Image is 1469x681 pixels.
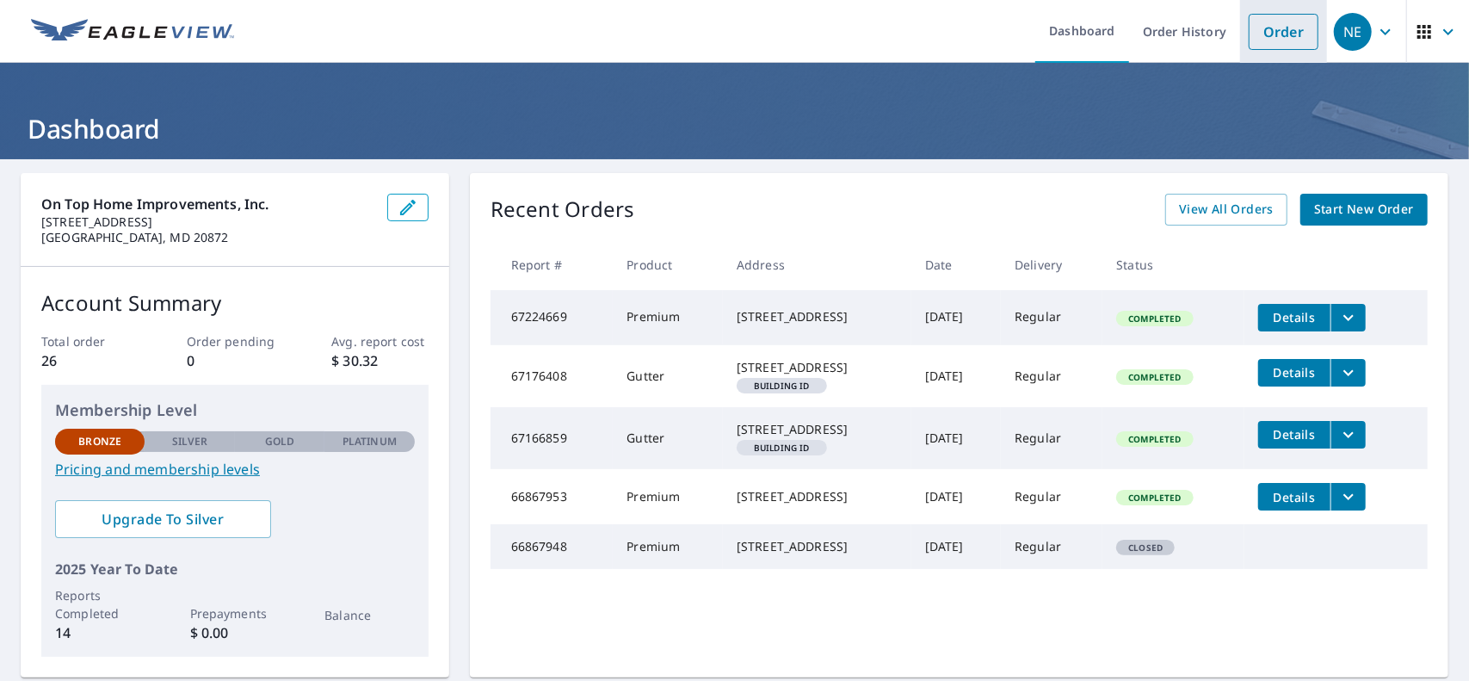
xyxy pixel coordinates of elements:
[1118,313,1191,325] span: Completed
[491,239,614,290] th: Report #
[1334,13,1372,51] div: NE
[491,290,614,345] td: 67224669
[613,407,723,469] td: Gutter
[41,332,138,350] p: Total order
[911,407,1001,469] td: [DATE]
[343,434,397,449] p: Platinum
[1102,239,1244,290] th: Status
[737,421,898,438] div: [STREET_ADDRESS]
[172,434,208,449] p: Silver
[613,239,723,290] th: Product
[1001,345,1102,407] td: Regular
[1300,194,1428,226] a: Start New Order
[1268,426,1320,443] span: Details
[491,524,614,569] td: 66867948
[491,194,635,226] p: Recent Orders
[69,510,257,529] span: Upgrade To Silver
[1268,489,1320,505] span: Details
[187,350,283,371] p: 0
[491,345,614,407] td: 67176408
[911,239,1001,290] th: Date
[723,239,911,290] th: Address
[190,604,280,622] p: Prepayments
[1118,371,1191,383] span: Completed
[41,214,373,230] p: [STREET_ADDRESS]
[331,350,428,371] p: $ 30.32
[737,538,898,555] div: [STREET_ADDRESS]
[1314,199,1414,220] span: Start New Order
[491,469,614,524] td: 66867953
[613,345,723,407] td: Gutter
[1165,194,1287,226] a: View All Orders
[1118,433,1191,445] span: Completed
[55,500,271,538] a: Upgrade To Silver
[1330,421,1366,449] button: filesDropdownBtn-67166859
[1330,483,1366,511] button: filesDropdownBtn-66867953
[1268,309,1320,325] span: Details
[187,332,283,350] p: Order pending
[41,194,373,214] p: On Top Home Improvements, Inc.
[1330,359,1366,387] button: filesDropdownBtn-67176408
[491,407,614,469] td: 67166859
[1001,524,1102,569] td: Regular
[1330,304,1366,331] button: filesDropdownBtn-67224669
[324,606,414,624] p: Balance
[1118,542,1173,554] span: Closed
[55,622,145,643] p: 14
[55,399,415,422] p: Membership Level
[55,559,415,579] p: 2025 Year To Date
[737,488,898,505] div: [STREET_ADDRESS]
[613,290,723,345] td: Premium
[911,345,1001,407] td: [DATE]
[41,350,138,371] p: 26
[1268,364,1320,381] span: Details
[1258,359,1330,387] button: detailsBtn-67176408
[613,469,723,524] td: Premium
[1249,14,1318,50] a: Order
[754,381,810,390] em: Building ID
[613,524,723,569] td: Premium
[1001,469,1102,524] td: Regular
[1258,304,1330,331] button: detailsBtn-67224669
[55,459,415,480] a: Pricing and membership levels
[911,469,1001,524] td: [DATE]
[41,230,373,245] p: [GEOGRAPHIC_DATA], MD 20872
[737,308,898,325] div: [STREET_ADDRESS]
[1001,407,1102,469] td: Regular
[1001,290,1102,345] td: Regular
[78,434,121,449] p: Bronze
[1179,199,1274,220] span: View All Orders
[55,586,145,622] p: Reports Completed
[911,524,1001,569] td: [DATE]
[190,622,280,643] p: $ 0.00
[911,290,1001,345] td: [DATE]
[1258,421,1330,449] button: detailsBtn-67166859
[754,443,810,452] em: Building ID
[1258,483,1330,511] button: detailsBtn-66867953
[265,434,294,449] p: Gold
[1001,239,1102,290] th: Delivery
[1118,492,1191,504] span: Completed
[331,332,428,350] p: Avg. report cost
[21,111,1448,146] h1: Dashboard
[737,359,898,376] div: [STREET_ADDRESS]
[31,19,234,45] img: EV Logo
[41,288,429,319] p: Account Summary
